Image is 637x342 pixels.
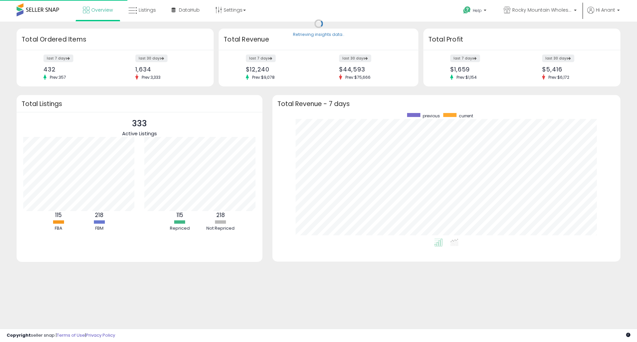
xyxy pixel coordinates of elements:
div: FBA [38,225,78,232]
span: Prev: $1,154 [453,74,480,80]
b: 115 [177,211,183,219]
div: Repriced [160,225,200,232]
span: Prev: $75,666 [342,74,374,80]
span: current [459,113,473,119]
span: Listings [139,7,156,13]
div: 1,634 [135,66,202,73]
span: Prev: 357 [46,74,69,80]
label: last 7 days [246,55,276,62]
span: Hi Anant [596,7,615,13]
span: Help [473,8,482,13]
h3: Total Ordered Items [22,35,209,44]
span: Prev: $9,078 [249,74,278,80]
div: Retrieving insights data.. [293,32,344,38]
label: last 30 days [135,55,168,62]
h3: Total Revenue [224,35,413,44]
i: Get Help [463,6,471,14]
div: 432 [43,66,110,73]
p: 333 [122,117,157,130]
span: Active Listings [122,130,157,137]
label: last 7 days [450,55,480,62]
div: Not Repriced [201,225,241,232]
h3: Total Listings [22,101,257,106]
div: $44,593 [339,66,407,73]
h3: Total Revenue - 7 days [277,101,615,106]
div: FBM [79,225,119,232]
a: Hi Anant [587,7,620,22]
span: Prev: 3,333 [138,74,164,80]
div: $5,416 [542,66,609,73]
label: last 30 days [542,55,574,62]
span: previous [423,113,440,119]
span: DataHub [179,7,200,13]
span: Prev: $6,172 [545,74,573,80]
div: $1,659 [450,66,517,73]
a: Help [458,1,493,22]
h3: Total Profit [428,35,615,44]
label: last 7 days [43,55,73,62]
b: 218 [95,211,104,219]
div: $12,240 [246,66,314,73]
span: Overview [91,7,113,13]
b: 218 [216,211,225,219]
span: Rocky Mountain Wholesale [512,7,572,13]
label: last 30 days [339,55,371,62]
b: 115 [55,211,62,219]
